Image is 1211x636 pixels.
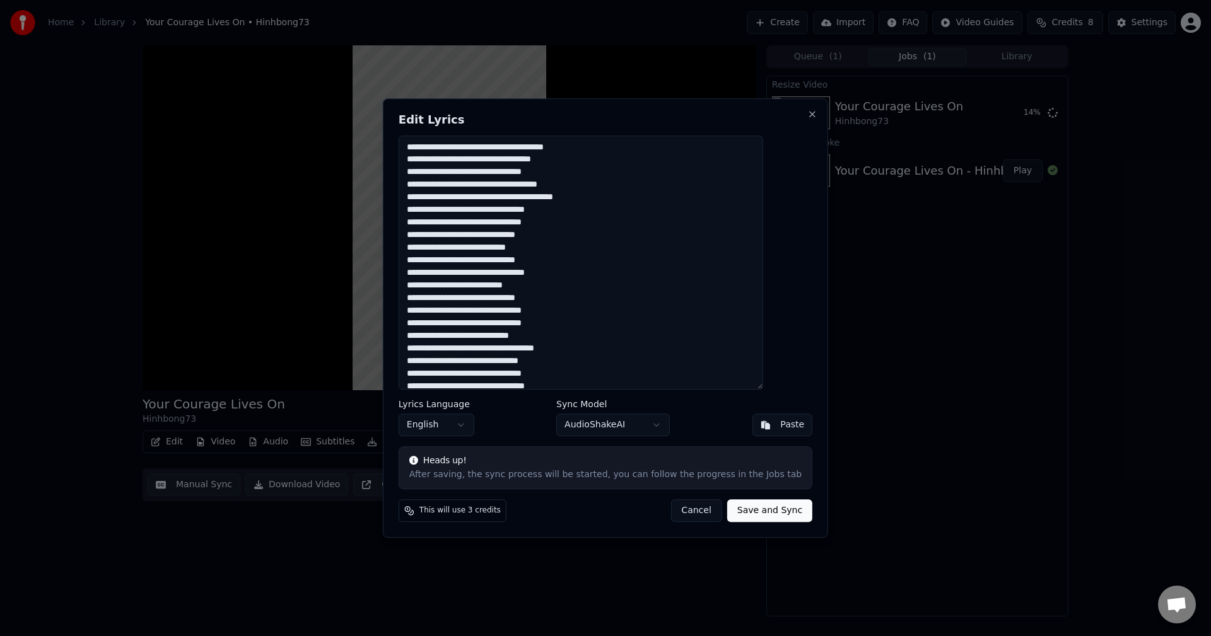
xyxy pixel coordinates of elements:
[556,400,670,408] label: Sync Model
[752,413,812,436] button: Paste
[399,114,812,125] h2: Edit Lyrics
[670,499,722,522] button: Cancel
[419,506,501,516] span: This will use 3 credits
[409,454,802,467] div: Heads up!
[399,400,474,408] label: Lyrics Language
[409,468,802,481] div: After saving, the sync process will be started, you can follow the progress in the Jobs tab
[780,419,804,431] div: Paste
[727,499,812,522] button: Save and Sync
